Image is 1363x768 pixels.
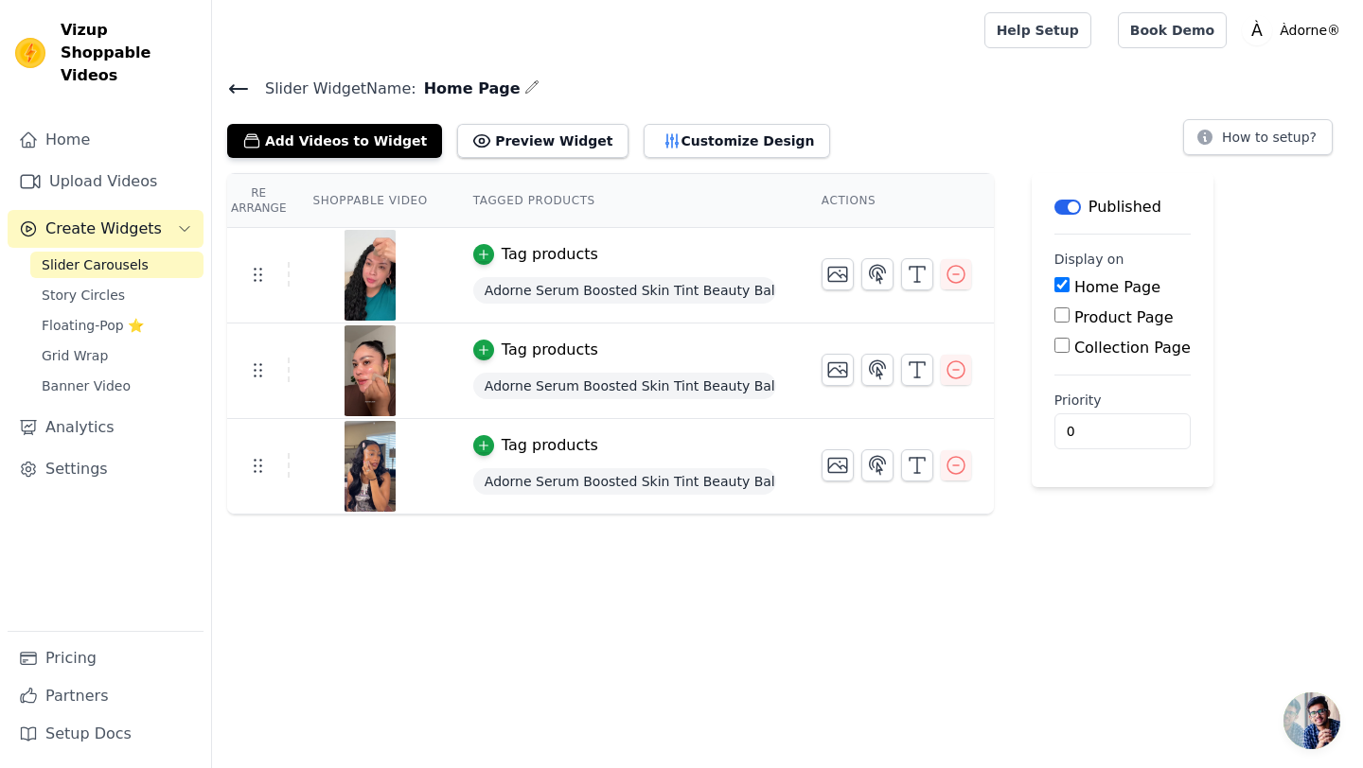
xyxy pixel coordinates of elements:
label: Home Page [1074,278,1160,296]
a: How to setup? [1183,132,1333,150]
a: Analytics [8,409,204,446]
button: Customize Design [644,124,830,158]
div: Tag products [502,434,598,457]
a: Open chat [1283,692,1340,749]
img: vizup-images-16e1.png [344,325,397,416]
button: Tag products [473,434,598,457]
th: Actions [799,174,994,228]
label: Priority [1054,391,1191,410]
span: Adorne Serum Boosted Skin Tint Beauty Balm [473,373,776,399]
button: How to setup? [1183,119,1333,155]
a: Floating-Pop ⭐ [30,312,204,339]
span: Adorne Serum Boosted Skin Tint Beauty Balm [473,277,776,304]
a: Banner Video [30,373,204,399]
span: Create Widgets [45,218,162,240]
a: Upload Videos [8,163,204,201]
p: Àdorne® [1272,13,1348,47]
label: Product Page [1074,308,1174,326]
button: Preview Widget [457,124,628,158]
a: Pricing [8,639,204,677]
button: Tag products [473,339,598,361]
span: Adorne Serum Boosted Skin Tint Beauty Balm [473,468,776,495]
button: Add Videos to Widget [227,124,442,158]
span: Slider Widget Name: [250,78,416,100]
a: Story Circles [30,282,204,308]
button: Change Thumbnail [822,258,854,290]
a: Home [8,121,204,159]
span: Home Page [416,78,521,100]
a: Setup Docs [8,715,204,753]
p: Published [1089,196,1161,218]
a: Help Setup [984,12,1091,48]
span: Grid Wrap [42,346,108,365]
span: Slider Carousels [42,255,149,274]
button: Create Widgets [8,210,204,248]
th: Shoppable Video [290,174,450,228]
label: Collection Page [1074,339,1191,357]
a: Grid Wrap [30,342,204,369]
text: À [1251,20,1263,40]
button: Change Thumbnail [822,449,854,481]
span: Floating-Pop ⭐ [42,316,144,335]
span: Story Circles [42,286,125,305]
button: À Àdorne® [1242,13,1348,47]
img: vizup-images-d662.png [344,230,397,321]
th: Tagged Products [451,174,799,228]
span: Vizup Shoppable Videos [61,19,196,87]
div: Edit Name [524,76,540,101]
img: vizup-images-b2c2.png [344,421,397,512]
a: Settings [8,450,204,488]
img: Vizup [15,38,45,68]
legend: Display on [1054,250,1124,269]
span: Banner Video [42,376,131,395]
div: Tag products [502,243,598,266]
a: Book Demo [1118,12,1227,48]
div: Tag products [502,339,598,361]
a: Slider Carousels [30,252,204,278]
th: Re Arrange [227,174,290,228]
button: Change Thumbnail [822,354,854,386]
a: Partners [8,677,204,715]
button: Tag products [473,243,598,266]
